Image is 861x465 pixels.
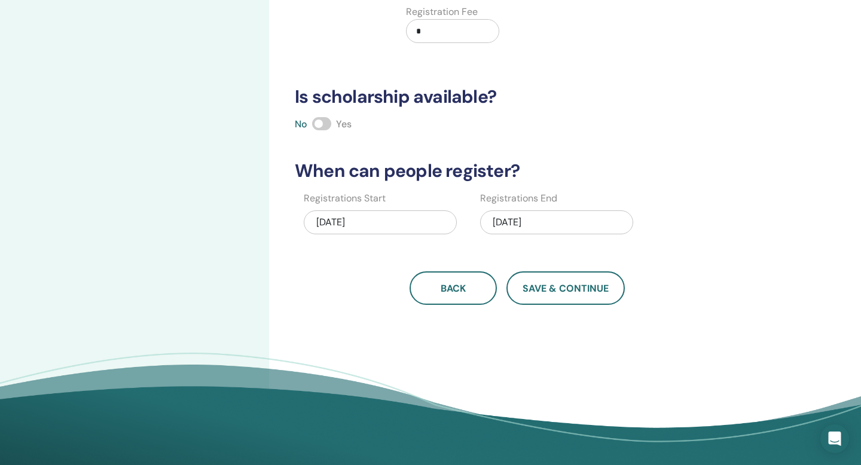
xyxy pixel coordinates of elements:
[441,282,466,295] span: Back
[288,160,747,182] h3: When can people register?
[480,191,557,206] label: Registrations End
[336,118,352,130] span: Yes
[523,282,609,295] span: Save & Continue
[288,86,747,108] h3: Is scholarship available?
[506,271,625,305] button: Save & Continue
[820,424,849,453] div: Open Intercom Messenger
[406,5,478,19] label: Registration Fee
[295,118,307,130] span: No
[410,271,497,305] button: Back
[304,191,386,206] label: Registrations Start
[480,210,633,234] div: [DATE]
[304,210,457,234] div: [DATE]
